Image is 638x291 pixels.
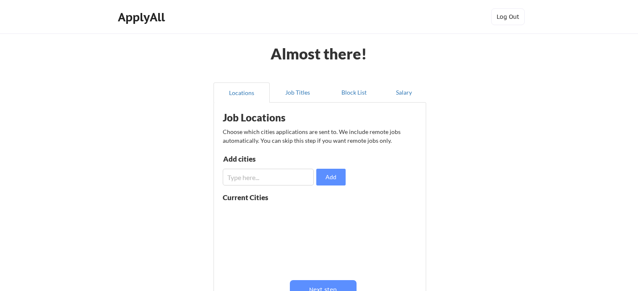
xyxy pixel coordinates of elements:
div: Choose which cities applications are sent to. We include remote jobs automatically. You can skip ... [223,127,416,145]
button: Salary [382,82,426,103]
div: Almost there! [260,46,377,61]
button: Locations [214,82,270,103]
div: Job Locations [223,113,328,123]
div: Current Cities [223,194,286,201]
input: Type here... [223,169,314,185]
div: ApplyAll [118,10,167,24]
button: Log Out [491,8,525,25]
button: Job Titles [270,82,326,103]
button: Block List [326,82,382,103]
div: Add cities [223,155,310,162]
button: Add [316,169,346,185]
